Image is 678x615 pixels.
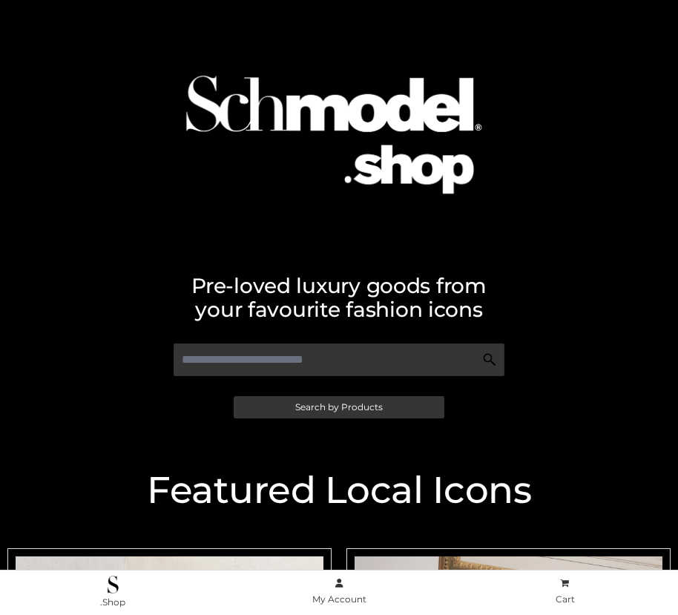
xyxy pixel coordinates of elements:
[482,352,497,367] img: Search Icon
[7,274,671,321] h2: Pre-loved luxury goods from your favourite fashion icons
[295,403,383,412] span: Search by Products
[234,396,444,418] a: Search by Products
[100,596,125,608] span: .Shop
[226,575,452,608] a: My Account
[108,576,119,593] img: .Shop
[312,593,366,605] span: My Account
[556,593,575,605] span: Cart
[452,575,678,608] a: Cart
